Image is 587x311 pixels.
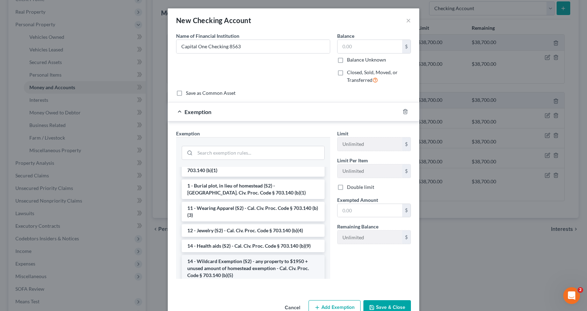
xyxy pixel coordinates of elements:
li: 11 - Wearing Apparel (S2) - Cal. Civ. Proc. Code § 703.140 (b)(3) [182,202,325,221]
span: 2 [578,287,583,293]
input: 0.00 [338,40,402,53]
span: Exemption [184,108,211,115]
li: 14 - Health aids (S2) - Cal. Civ. Proc. Code § 703.140 (b)(9) [182,240,325,252]
input: -- [338,137,402,151]
li: 1 - Burial plot, in lieu of homestead (S2) - [GEOGRAPHIC_DATA]. Civ. Proc. Code § 703.140 (b)(1) [182,179,325,199]
iframe: Intercom live chat [563,287,580,304]
input: -- [338,164,402,178]
span: Closed, Sold, Moved, or Transferred [347,69,398,83]
div: $ [402,40,411,53]
input: Search exemption rules... [195,146,324,160]
li: 1 - Homestead Exemption (S2) - Cal. Civ. Proc. Code § 703.140 (b)(1) [182,157,325,177]
label: Double limit [347,184,374,191]
input: Enter name... [176,40,330,53]
span: Exempted Amount [337,197,378,203]
div: $ [402,137,411,151]
div: $ [402,231,411,244]
li: 14 - Wildcard Exemption (S2) - any property to $1950 + unused amount of homestead exemption - Cal... [182,255,325,282]
span: Limit [337,130,348,136]
label: Limit Per Item [337,157,368,164]
label: Balance [337,32,354,40]
li: 12 - Jewelry (S2) - Cal. Civ. Proc. Code § 703.140 (b)(4) [182,224,325,237]
input: 0.00 [338,204,402,217]
button: × [406,16,411,24]
div: $ [402,204,411,217]
div: New Checking Account [176,15,251,25]
input: -- [338,231,402,244]
span: Exemption [176,130,200,136]
span: Name of Financial Institution [176,33,239,39]
label: Remaining Balance [337,223,378,230]
label: Balance Unknown [347,56,386,63]
label: Save as Common Asset [186,90,235,97]
div: $ [402,164,411,178]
